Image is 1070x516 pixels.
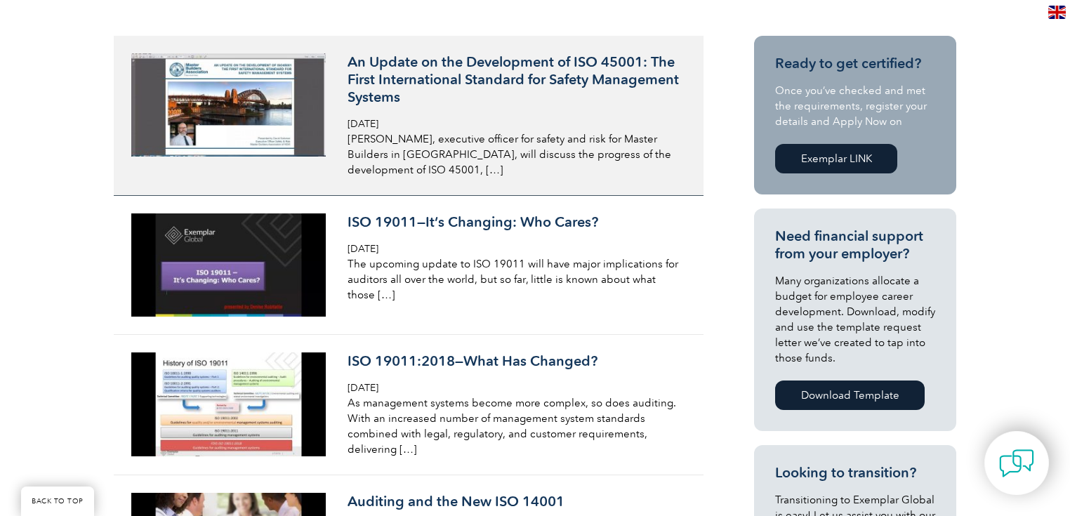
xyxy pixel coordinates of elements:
h3: Auditing and the New ISO 14001 [348,493,680,510]
h3: ISO 19011:2018—What Has Changed? [348,352,680,370]
img: en [1048,6,1066,19]
a: ISO 19011:2018—What Has Changed? [DATE] As management systems become more complex, so does auditi... [114,335,704,475]
h3: Need financial support from your employer? [775,227,935,263]
p: Many organizations allocate a budget for employee career development. Download, modify and use th... [775,273,935,366]
h3: An Update on the Development of ISO 45001: The First International Standard for Safety Management... [348,53,680,106]
img: 687455712-900x480-1-300x160.jpg [131,53,326,157]
a: An Update on the Development of ISO 45001: The First International Standard for Safety Management... [114,36,704,196]
a: BACK TO TOP [21,487,94,516]
p: The upcoming update to ISO 19011 will have major implications for auditors all over the world, bu... [348,256,680,303]
p: [PERSON_NAME], executive officer for safety and risk for Master Builders in [GEOGRAPHIC_DATA], wi... [348,131,680,178]
a: ISO 19011—It’s Changing: Who Cares? [DATE] The upcoming update to ISO 19011 will have major impli... [114,196,704,335]
img: 687454907-900x480-1-300x160.jpg [131,213,326,317]
a: Download Template [775,381,925,410]
img: iso-190112018-what-has-changed-1-900x480-1-300x160.jpg [131,352,326,456]
h3: Ready to get certified? [775,55,935,72]
span: [DATE] [348,243,378,255]
span: [DATE] [348,382,378,394]
p: Once you’ve checked and met the requirements, register your details and Apply Now on [775,83,935,129]
img: contact-chat.png [999,446,1034,481]
p: As management systems become more complex, so does auditing. With an increased number of manageme... [348,395,680,457]
h3: ISO 19011—It’s Changing: Who Cares? [348,213,680,231]
span: [DATE] [348,118,378,130]
h3: Looking to transition? [775,464,935,482]
a: Exemplar LINK [775,144,897,173]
